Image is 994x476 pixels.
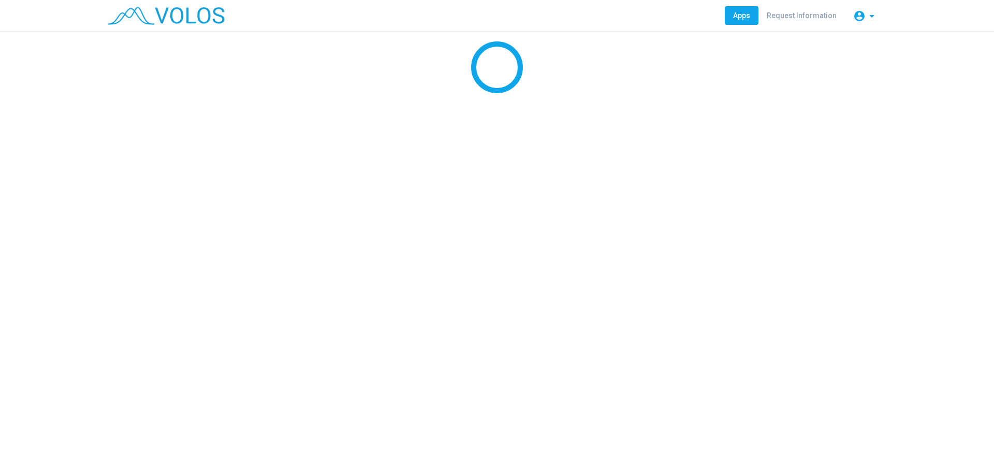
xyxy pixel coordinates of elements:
a: Apps [725,6,758,25]
a: Request Information [758,6,845,25]
mat-icon: arrow_drop_down [866,10,878,22]
span: Apps [733,11,750,20]
span: Request Information [767,11,837,20]
mat-icon: account_circle [853,10,866,22]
